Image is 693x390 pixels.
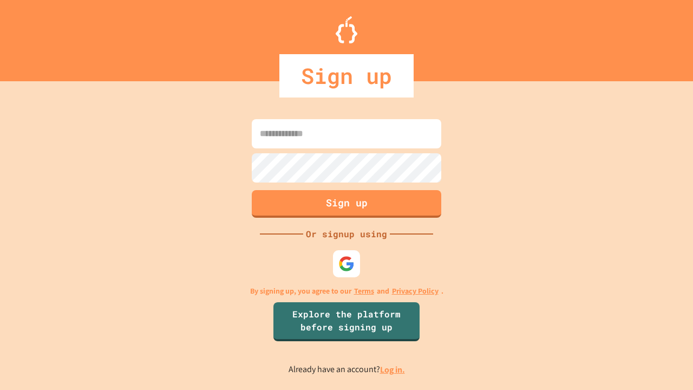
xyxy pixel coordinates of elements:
[279,54,414,97] div: Sign up
[338,256,355,272] img: google-icon.svg
[250,285,443,297] p: By signing up, you agree to our and .
[252,190,441,218] button: Sign up
[354,285,374,297] a: Terms
[303,227,390,240] div: Or signup using
[380,364,405,375] a: Log in.
[392,285,439,297] a: Privacy Policy
[273,302,420,341] a: Explore the platform before signing up
[336,16,357,43] img: Logo.svg
[289,363,405,376] p: Already have an account?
